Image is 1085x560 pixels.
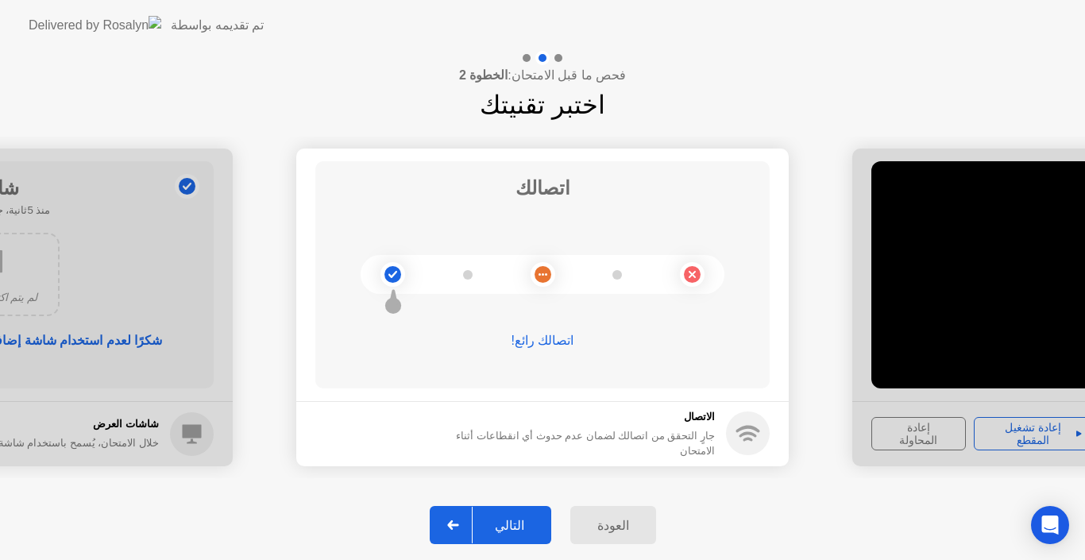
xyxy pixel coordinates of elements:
[570,506,656,544] button: العودة
[171,16,264,35] div: تم تقديمه بواسطة
[315,331,770,350] div: اتصالك رائع!
[473,518,546,533] div: التالي
[515,174,570,203] h1: اتصالك
[480,86,605,124] h1: اختبر تقنيتك
[29,16,161,34] img: Delivered by Rosalyn
[1031,506,1069,544] div: Open Intercom Messenger
[575,518,651,533] div: العودة
[459,66,626,85] h4: فحص ما قبل الامتحان:
[459,68,508,82] b: الخطوة 2
[446,428,715,458] div: جارٍ التحقق من اتصالك لضمان عدم حدوث أي انقطاعات أثناء الامتحان
[446,409,715,425] h5: الاتصال
[430,506,551,544] button: التالي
